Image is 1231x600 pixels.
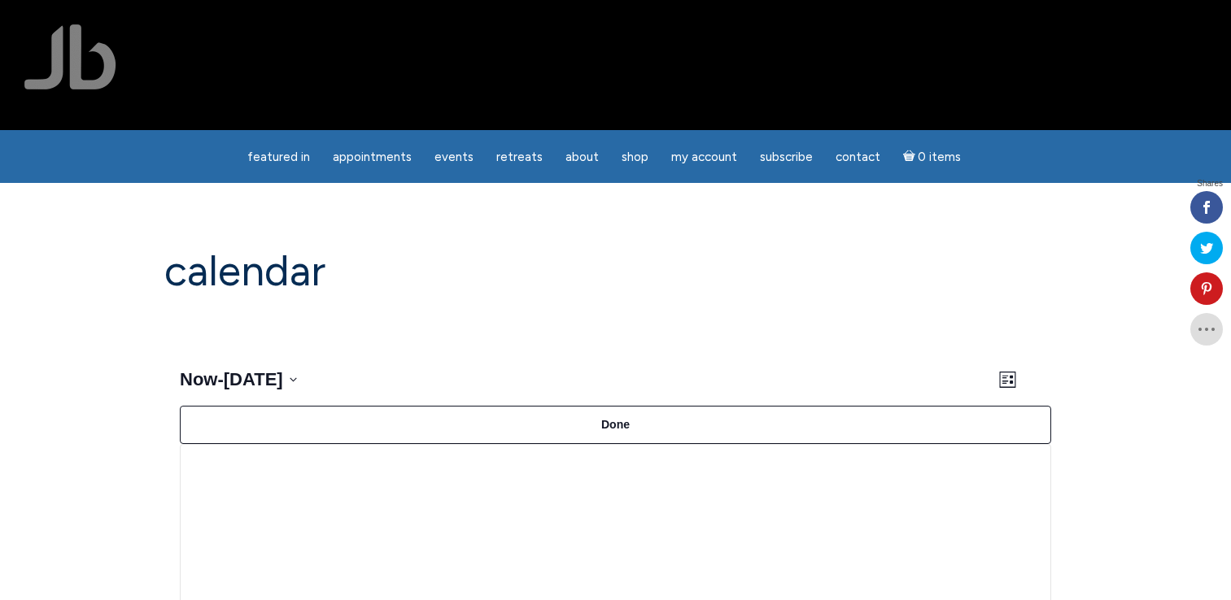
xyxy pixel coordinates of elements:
span: Subscribe [760,150,813,164]
a: Subscribe [750,141,823,173]
a: About [556,141,609,173]
span: Contact [836,150,880,164]
button: Now - [DATE] [180,366,297,393]
span: My Account [671,150,737,164]
button: Done [180,406,1051,444]
span: 0 items [918,151,961,163]
span: About [565,150,599,164]
span: Shares [1197,180,1223,188]
a: Events [425,141,483,173]
a: Shop [612,141,658,173]
h1: Calendar [164,248,1067,294]
span: Events [434,150,474,164]
span: - [217,366,223,393]
span: Shop [622,150,648,164]
img: Jamie Butler. The Everyday Medium [24,24,116,89]
a: Appointments [323,141,421,173]
span: Appointments [333,150,412,164]
span: Now [180,369,217,389]
a: Contact [826,141,890,173]
a: Cart0 items [893,140,971,173]
span: featured in [247,150,310,164]
span: [DATE] [224,369,283,389]
a: Retreats [487,141,552,173]
span: Retreats [496,150,543,164]
a: featured in [238,141,320,173]
a: My Account [661,141,747,173]
i: Cart [903,150,919,164]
